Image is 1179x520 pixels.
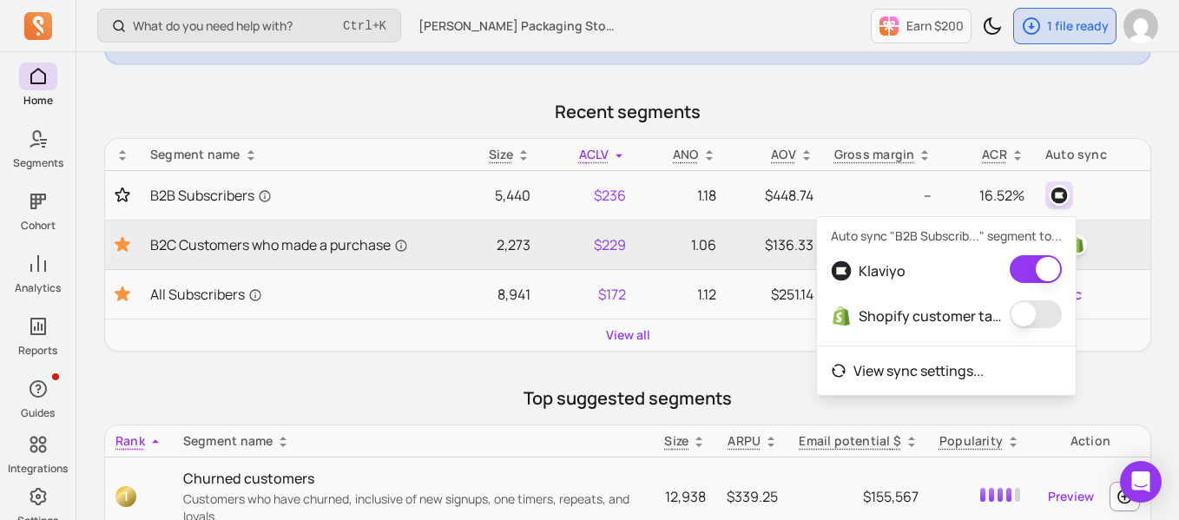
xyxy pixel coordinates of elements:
[551,284,627,305] p: $172
[817,224,1076,248] p: Auto sync "B2B Subscrib..." segment to...
[982,146,1007,163] p: ACR
[871,9,972,43] button: Earn $200
[183,468,644,489] p: Churned customers
[489,146,513,162] span: Size
[831,260,852,281] img: Klaviyo
[115,486,136,507] span: 1
[150,185,443,206] a: B2B Subscribers
[115,234,129,255] button: Toggle favorite
[115,187,129,204] button: Toggle favorite
[673,146,699,162] span: ANO
[8,462,68,476] p: Integrations
[150,234,408,255] span: B2C Customers who made a purchase
[1013,8,1116,44] button: 1 file ready
[737,185,813,206] p: $448.74
[737,284,813,305] p: $251.14
[464,234,530,255] p: 2,273
[464,185,530,206] p: 5,440
[418,17,615,35] span: [PERSON_NAME] Packaging Store
[1120,461,1162,503] div: Open Intercom Messenger
[859,306,1003,326] p: Shopify customer tags
[150,185,272,206] span: B2B Subscribers
[551,185,627,206] p: $236
[728,432,761,450] p: ARPU
[647,234,715,255] p: 1.06
[727,487,778,506] span: $339.25
[1041,481,1101,512] a: Preview
[1123,9,1158,43] img: avatar
[863,487,919,506] span: $155,567
[975,9,1010,43] button: Toggle dark mode
[952,185,1024,206] p: 16.52%
[799,432,901,450] p: Email potential $
[737,234,813,255] p: $136.33
[13,156,63,170] p: Segments
[133,17,293,35] p: What do you need help with?
[1045,146,1140,163] div: Auto sync
[150,146,443,163] div: Segment name
[859,260,906,281] p: Klaviyo
[183,432,644,450] div: Segment name
[18,344,57,358] p: Reports
[379,19,386,33] kbd: K
[939,432,1003,450] p: Popularity
[150,234,443,255] a: B2C Customers who made a purchase
[606,326,650,344] a: View all
[104,386,1151,411] p: Top suggested segments
[150,284,443,305] a: All Subscribers
[23,94,53,108] p: Home
[115,432,145,449] span: Rank
[21,406,55,420] p: Guides
[97,9,401,43] button: What do you need help with?Ctrl+K
[343,17,372,35] kbd: Ctrl
[664,432,688,449] span: Size
[408,10,625,42] button: [PERSON_NAME] Packaging Store
[464,284,530,305] p: 8,941
[551,234,627,255] p: $229
[665,487,706,506] span: 12,938
[1041,432,1140,450] div: Action
[817,353,1076,388] a: View sync settings...
[150,284,262,305] span: All Subscribers
[21,219,56,233] p: Cohort
[15,281,61,295] p: Analytics
[343,16,386,35] span: +
[771,146,796,163] p: AOV
[104,100,1151,124] p: Recent segments
[19,372,57,424] button: Guides
[647,284,715,305] p: 1.12
[834,185,932,206] p: --
[834,146,915,163] p: Gross margin
[579,146,609,162] span: ACLV
[906,17,964,35] p: Earn $200
[647,185,715,206] p: 1.18
[831,306,852,326] img: Shopify_Customer_Tag
[115,284,129,305] button: Toggle favorite
[1047,17,1109,35] p: 1 file ready
[1049,185,1070,206] img: klaviyo
[1045,181,1073,209] button: klaviyo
